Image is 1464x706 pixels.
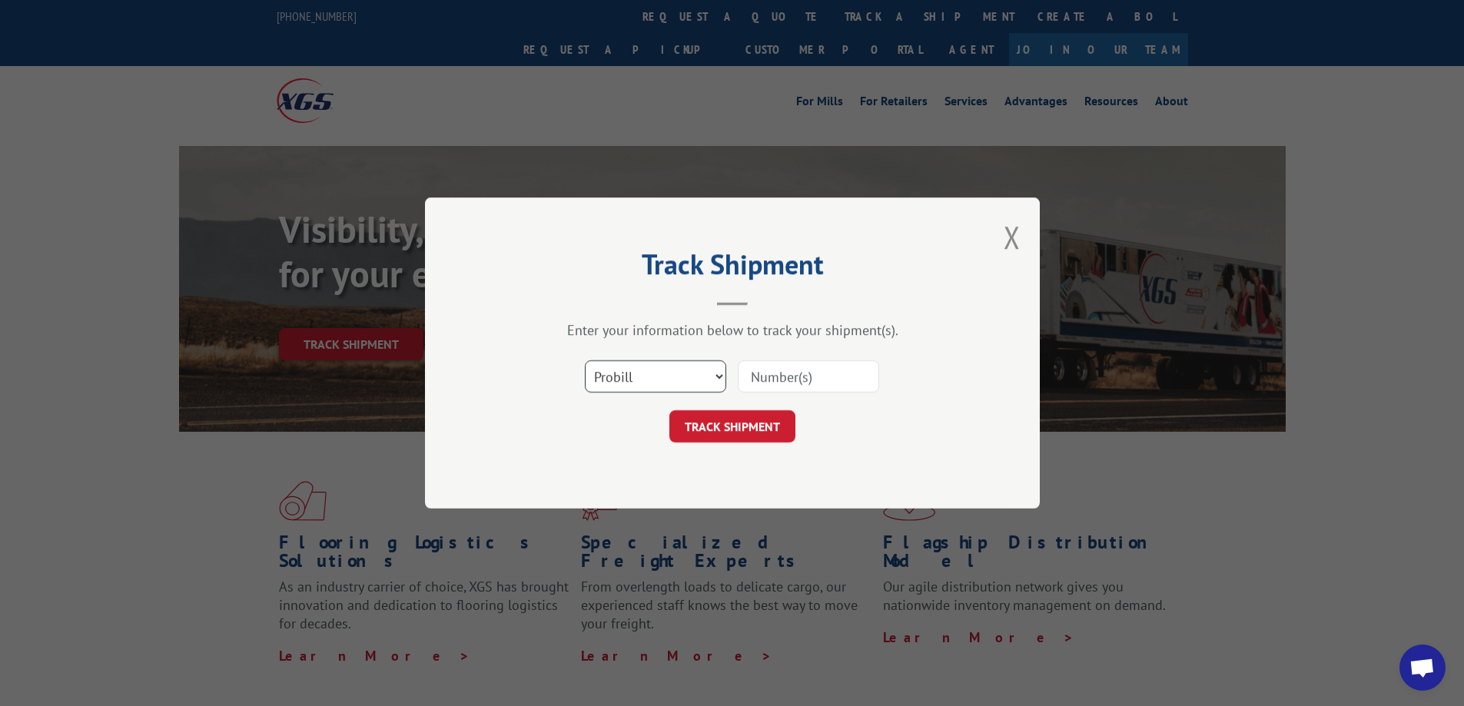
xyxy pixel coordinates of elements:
[1004,217,1021,257] button: Close modal
[669,410,795,442] button: TRACK SHIPMENT
[738,360,879,393] input: Number(s)
[1399,645,1446,691] div: Open chat
[502,321,963,339] div: Enter your information below to track your shipment(s).
[502,254,963,283] h2: Track Shipment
